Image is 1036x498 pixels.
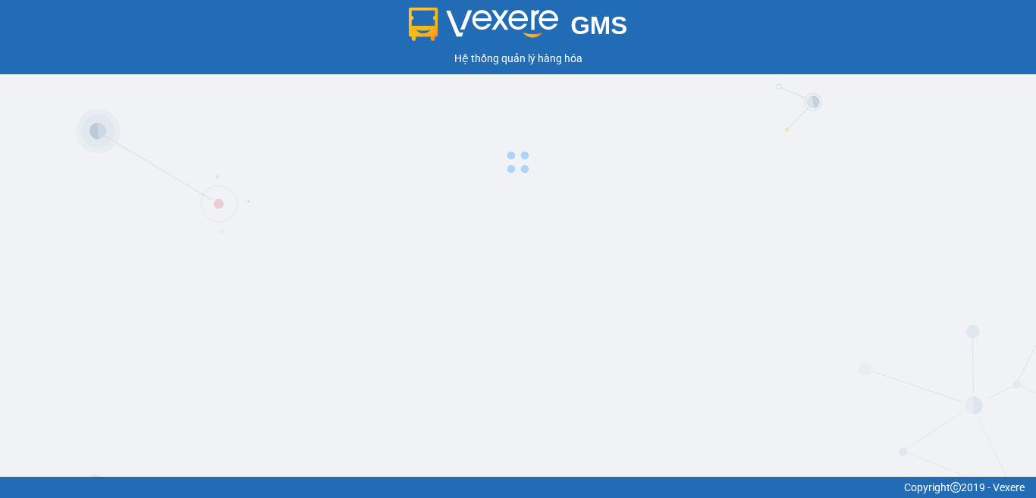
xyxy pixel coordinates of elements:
[11,479,1025,496] div: Copyright 2019 - Vexere
[950,482,961,493] span: copyright
[570,11,627,39] span: GMS
[409,8,559,41] img: logo 2
[409,23,628,35] a: GMS
[4,50,1032,67] div: Hệ thống quản lý hàng hóa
